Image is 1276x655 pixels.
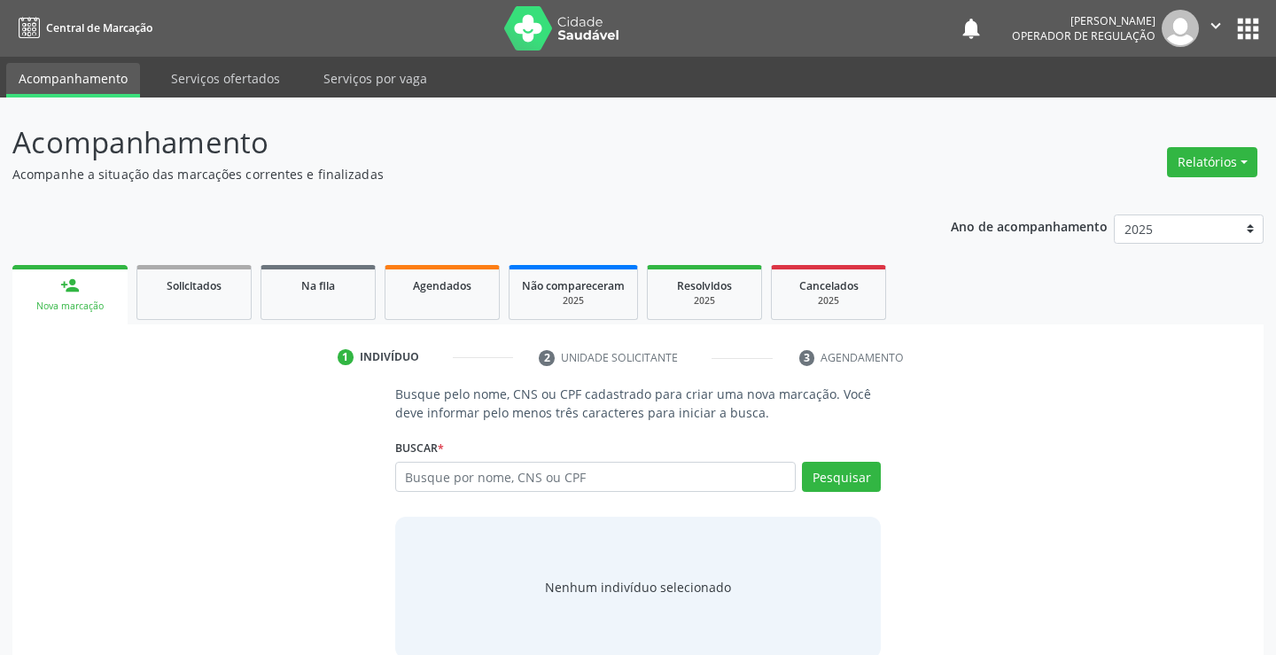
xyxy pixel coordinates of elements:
[338,349,354,365] div: 1
[46,20,152,35] span: Central de Marcação
[951,214,1108,237] p: Ano de acompanhamento
[1167,147,1257,177] button: Relatórios
[60,276,80,295] div: person_add
[360,349,419,365] div: Indivíduo
[522,294,625,308] div: 2025
[12,13,152,43] a: Central de Marcação
[1199,10,1233,47] button: 
[522,278,625,293] span: Não compareceram
[159,63,292,94] a: Serviços ofertados
[395,434,444,462] label: Buscar
[25,300,115,313] div: Nova marcação
[1012,13,1155,28] div: [PERSON_NAME]
[802,462,881,492] button: Pesquisar
[1012,28,1155,43] span: Operador de regulação
[395,462,797,492] input: Busque por nome, CNS ou CPF
[959,16,984,41] button: notifications
[545,578,731,597] div: Nenhum indivíduo selecionado
[301,278,335,293] span: Na fila
[660,294,749,308] div: 2025
[12,165,888,183] p: Acompanhe a situação das marcações correntes e finalizadas
[1206,16,1225,35] i: 
[1162,10,1199,47] img: img
[413,278,471,293] span: Agendados
[799,278,859,293] span: Cancelados
[1233,13,1264,44] button: apps
[784,294,873,308] div: 2025
[6,63,140,97] a: Acompanhamento
[677,278,732,293] span: Resolvidos
[311,63,440,94] a: Serviços por vaga
[395,385,882,422] p: Busque pelo nome, CNS ou CPF cadastrado para criar uma nova marcação. Você deve informar pelo men...
[167,278,222,293] span: Solicitados
[12,121,888,165] p: Acompanhamento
